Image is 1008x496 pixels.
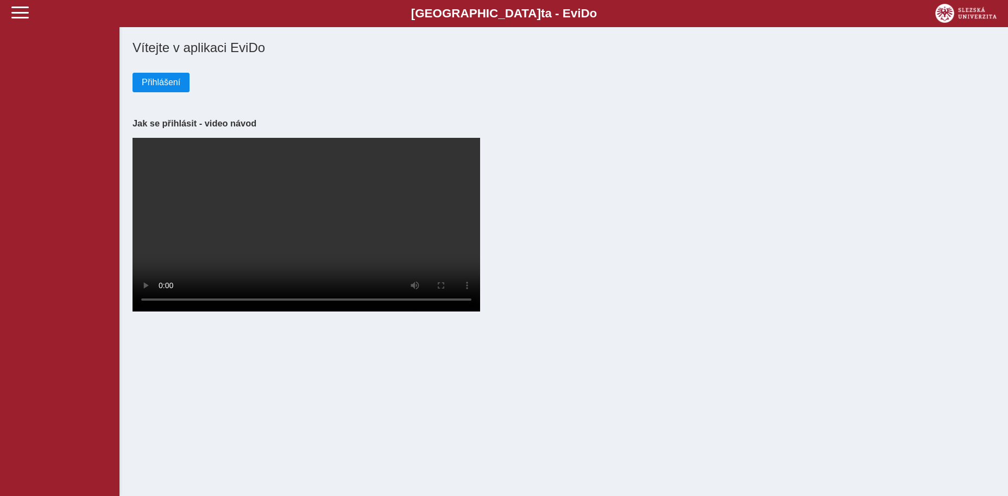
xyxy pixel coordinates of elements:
[142,78,180,87] span: Přihlášení
[590,7,597,20] span: o
[133,40,995,55] h1: Vítejte v aplikaci EviDo
[133,73,190,92] button: Přihlášení
[33,7,975,21] b: [GEOGRAPHIC_DATA] a - Evi
[935,4,997,23] img: logo_web_su.png
[133,118,995,129] h3: Jak se přihlásit - video návod
[133,138,480,311] video: Your browser does not support the video tag.
[541,7,545,20] span: t
[581,7,589,20] span: D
